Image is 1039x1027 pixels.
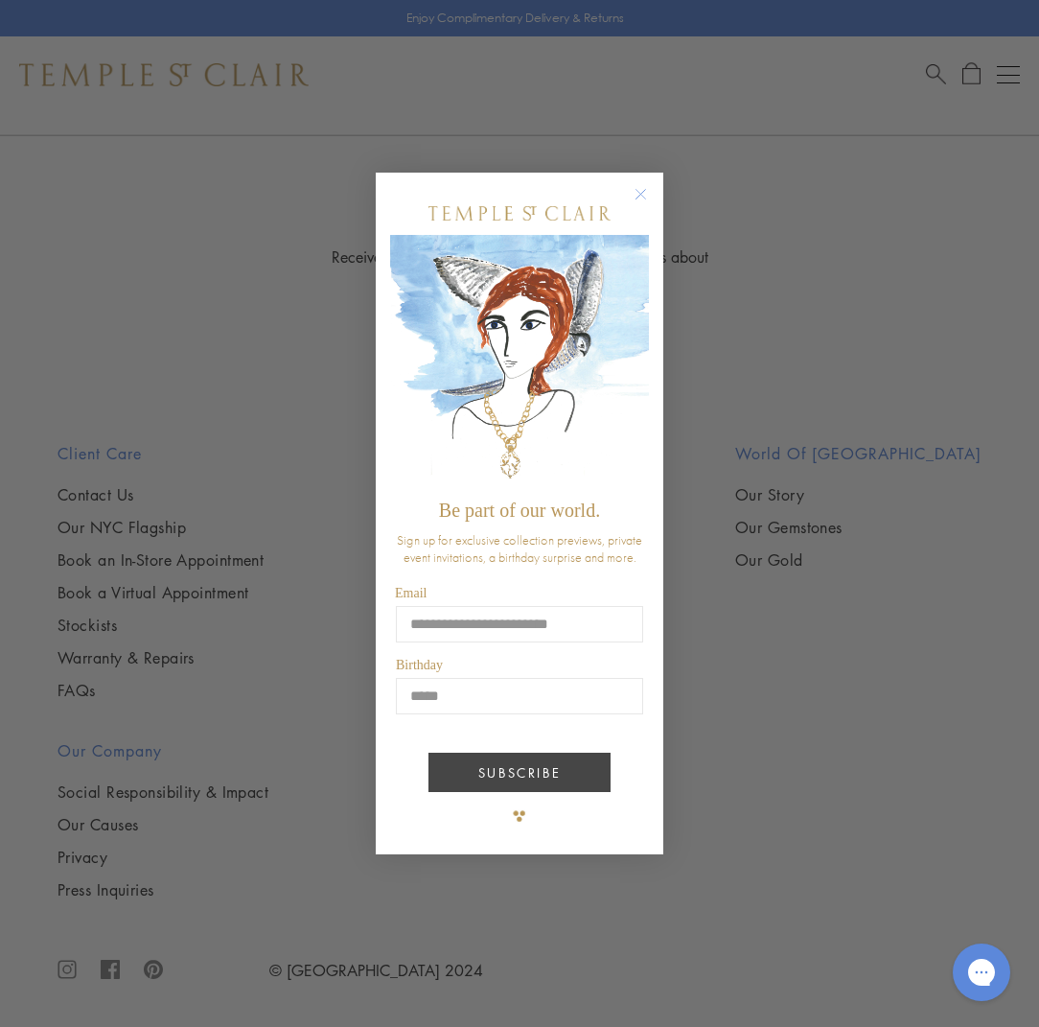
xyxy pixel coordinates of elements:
[397,531,642,566] span: Sign up for exclusive collection previews, private event invitations, a birthday surprise and more.
[428,753,611,792] button: SUBSCRIBE
[428,206,611,221] img: Temple St. Clair
[943,937,1020,1008] iframe: Gorgias live chat messenger
[638,192,662,216] button: Close dialog
[396,606,643,642] input: Email
[439,500,600,521] span: Be part of our world.
[395,586,427,600] span: Email
[500,797,539,835] img: TSC
[390,235,649,491] img: c4a9eb12-d91a-4d4a-8ee0-386386f4f338.jpeg
[396,658,443,672] span: Birthday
